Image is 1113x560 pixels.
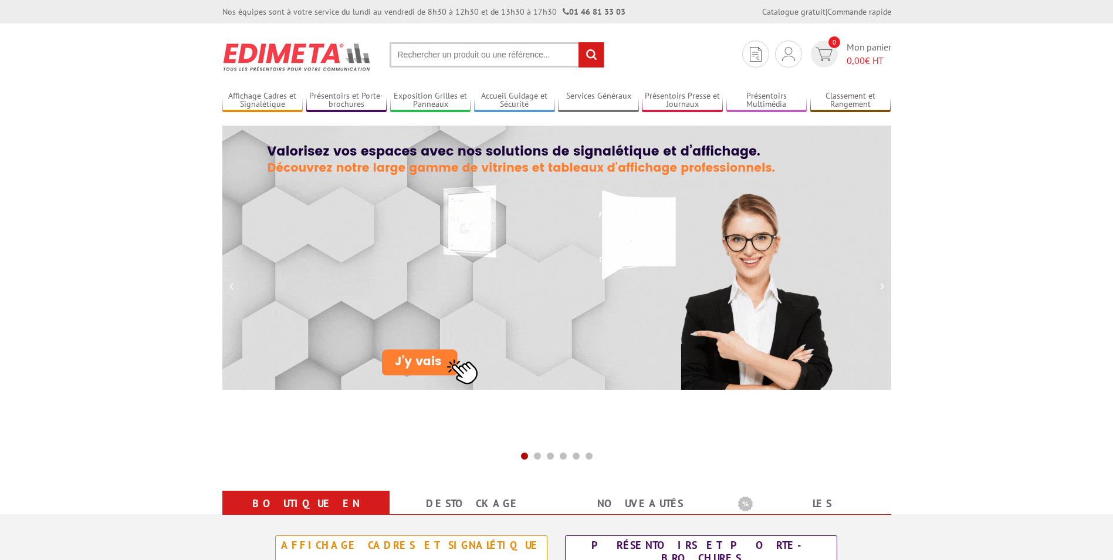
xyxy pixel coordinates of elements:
img: Présentoir, panneau, stand - Edimeta - PLV, affichage, mobilier bureau, entreprise [222,35,372,79]
a: Accueil Guidage et Sécurité [474,91,555,110]
span: € HT [847,54,891,68]
div: Affichage Cadres et Signalétique [279,539,544,552]
a: Présentoirs Presse et Journaux [642,91,723,110]
img: devis rapide [750,47,762,62]
strong: 01 46 81 33 03 [563,6,625,17]
div: | [762,6,891,18]
span: 0 [828,36,840,48]
div: Nos équipes sont à votre service du lundi au vendredi de 8h30 à 12h30 et de 13h30 à 17h30 [222,6,625,18]
a: Boutique en ligne [236,493,375,535]
a: Destockage [404,493,543,514]
a: Exposition Grilles et Panneaux [390,91,471,110]
input: Rechercher un produit ou une référence... [390,42,604,68]
a: Services Généraux [558,91,639,110]
a: Présentoirs et Porte-brochures [306,91,387,110]
a: devis rapide 0 Mon panier 0,00€ HT [808,41,891,68]
a: Les promotions [738,493,877,535]
img: devis rapide [782,47,795,61]
a: Présentoirs Multimédia [726,91,807,110]
span: 0,00 [847,55,865,66]
a: Affichage Cadres et Signalétique [222,91,303,110]
span: Mon panier [847,41,891,68]
a: Catalogue gratuit [762,6,826,17]
img: devis rapide [816,48,833,61]
input: rechercher [579,42,604,68]
a: nouveautés [571,493,710,514]
a: Classement et Rangement [810,91,891,110]
b: Les promotions [738,493,885,517]
a: Commande rapide [827,6,891,17]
